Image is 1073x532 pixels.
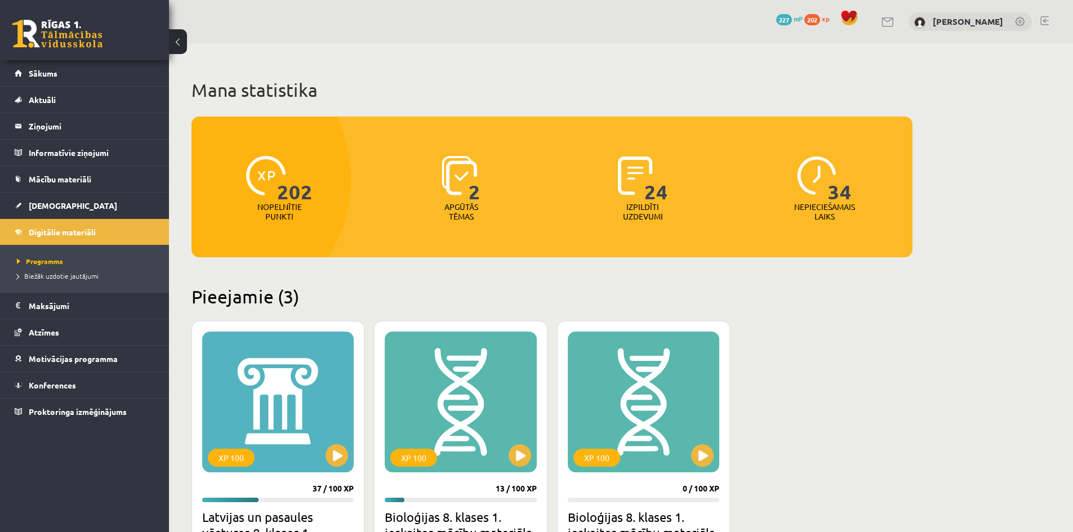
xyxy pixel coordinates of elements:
a: [DEMOGRAPHIC_DATA] [15,193,155,218]
span: 2 [469,156,480,202]
legend: Maksājumi [29,293,155,319]
a: Aktuāli [15,87,155,113]
a: Sākums [15,60,155,86]
h2: Pieejamie (3) [192,285,912,307]
a: Konferences [15,372,155,398]
a: Informatīvie ziņojumi [15,140,155,166]
a: [PERSON_NAME] [933,16,1003,27]
span: Atzīmes [29,327,59,337]
p: Nopelnītie punkti [257,202,302,221]
div: XP 100 [390,449,437,467]
span: Mācību materiāli [29,174,91,184]
a: Biežāk uzdotie jautājumi [17,271,158,281]
span: Proktoringa izmēģinājums [29,406,127,417]
a: Maksājumi [15,293,155,319]
img: icon-clock-7be60019b62300814b6bd22b8e044499b485619524d84068768e800edab66f18.svg [797,156,836,195]
div: XP 100 [208,449,255,467]
span: Aktuāli [29,95,56,105]
p: Nepieciešamais laiks [794,202,855,221]
span: mP [794,14,803,23]
legend: Informatīvie ziņojumi [29,140,155,166]
span: xp [822,14,829,23]
a: Programma [17,256,158,266]
a: Motivācijas programma [15,346,155,372]
span: Programma [17,257,63,266]
span: Sākums [29,68,57,78]
a: 202 xp [804,14,835,23]
span: Biežāk uzdotie jautājumi [17,271,99,280]
img: Alina Ščerbicka [914,17,925,28]
span: Konferences [29,380,76,390]
a: Rīgas 1. Tālmācības vidusskola [12,20,103,48]
span: Digitālie materiāli [29,227,96,237]
legend: Ziņojumi [29,113,155,139]
a: Ziņojumi [15,113,155,139]
a: Proktoringa izmēģinājums [15,399,155,424]
h1: Mana statistika [192,79,912,101]
span: Motivācijas programma [29,354,118,364]
a: Mācību materiāli [15,166,155,192]
span: 202 [804,14,820,25]
span: 202 [277,156,313,202]
img: icon-completed-tasks-ad58ae20a441b2904462921112bc710f1caf180af7a3daa7317a5a94f2d26646.svg [618,156,653,195]
span: 24 [644,156,668,202]
a: 227 mP [776,14,803,23]
a: Digitālie materiāli [15,219,155,245]
p: Apgūtās tēmas [439,202,483,221]
a: Atzīmes [15,319,155,345]
span: 227 [776,14,792,25]
img: icon-learned-topics-4a711ccc23c960034f471b6e78daf4a3bad4a20eaf4de84257b87e66633f6470.svg [442,156,477,195]
div: XP 100 [573,449,620,467]
span: 34 [828,156,852,202]
span: [DEMOGRAPHIC_DATA] [29,200,117,211]
p: Izpildīti uzdevumi [621,202,665,221]
img: icon-xp-0682a9bc20223a9ccc6f5883a126b849a74cddfe5390d2b41b4391c66f2066e7.svg [246,156,286,195]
